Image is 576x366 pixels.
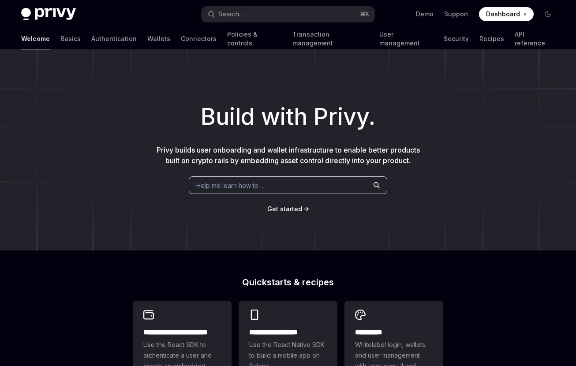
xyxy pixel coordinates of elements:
[91,28,137,49] a: Authentication
[14,100,562,134] h1: Build with Privy.
[479,7,534,21] a: Dashboard
[218,9,243,19] div: Search...
[21,28,50,49] a: Welcome
[541,7,555,21] button: Toggle dark mode
[60,28,81,49] a: Basics
[486,10,520,19] span: Dashboard
[157,146,420,165] span: Privy builds user onboarding and wallet infrastructure to enable better products built on crypto ...
[133,278,443,287] h2: Quickstarts & recipes
[227,28,282,49] a: Policies & controls
[21,8,76,20] img: dark logo
[444,28,469,49] a: Security
[196,181,263,190] span: Help me learn how to…
[379,28,433,49] a: User management
[267,205,302,213] span: Get started
[267,205,302,213] a: Get started
[444,10,468,19] a: Support
[147,28,170,49] a: Wallets
[292,28,368,49] a: Transaction management
[202,6,375,22] button: Search...⌘K
[360,11,369,18] span: ⌘ K
[416,10,434,19] a: Demo
[181,28,217,49] a: Connectors
[479,28,504,49] a: Recipes
[515,28,555,49] a: API reference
